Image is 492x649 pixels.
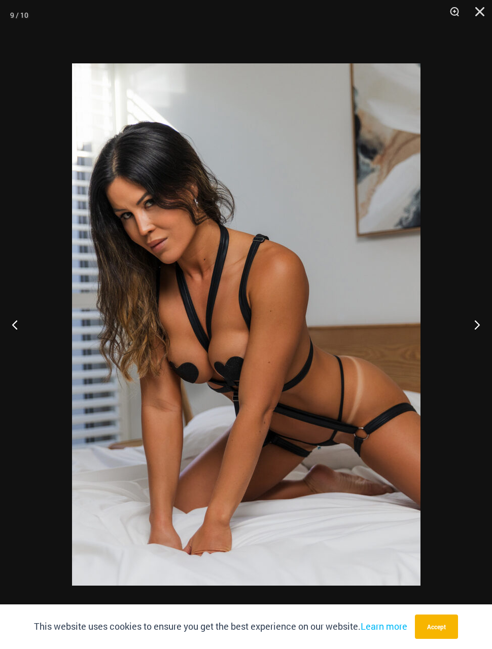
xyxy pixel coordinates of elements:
[454,299,492,350] button: Next
[10,8,28,23] div: 9 / 10
[415,615,458,639] button: Accept
[34,619,407,634] p: This website uses cookies to ensure you get the best experience on our website.
[72,63,420,586] img: Truth or Dare Black 1905 Bodysuit 611 Micro 02
[361,620,407,632] a: Learn more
